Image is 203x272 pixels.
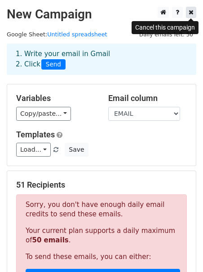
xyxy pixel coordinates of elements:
span: Send [41,59,66,70]
strong: 50 emails [32,236,68,244]
p: Your current plan supports a daily maximum of . [26,226,177,245]
h5: Email column [108,93,187,103]
a: Untitled spreadsheet [47,31,107,38]
div: 1. Write your email in Gmail 2. Click [9,49,194,70]
div: Cancel this campaign [132,21,199,34]
h2: New Campaign [7,7,196,22]
a: Daily emails left: 50 [136,31,196,38]
small: Google Sheet: [7,31,107,38]
h5: Variables [16,93,95,103]
button: Save [65,143,88,157]
a: Copy/paste... [16,107,71,121]
h5: 51 Recipients [16,180,187,190]
p: To send these emails, you can either: [26,252,177,262]
a: Load... [16,143,51,157]
iframe: Chat Widget [158,229,203,272]
p: Sorry, you don't have enough daily email credits to send these emails. [26,200,177,219]
a: Templates [16,130,55,139]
